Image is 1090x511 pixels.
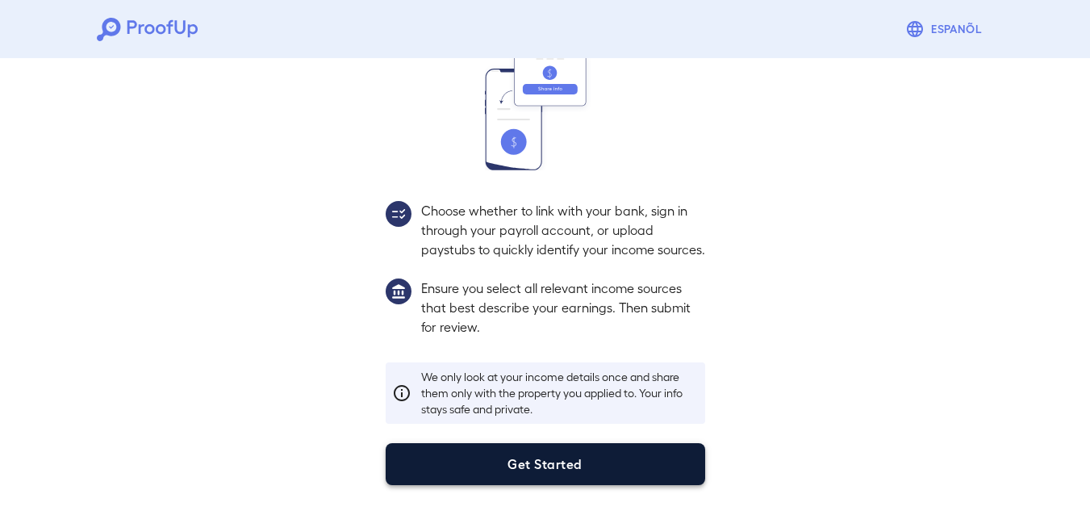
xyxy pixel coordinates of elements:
[386,201,411,227] img: group2.svg
[899,13,993,45] button: Espanõl
[485,54,606,170] img: transfer_money.svg
[421,201,705,259] p: Choose whether to link with your bank, sign in through your payroll account, or upload paystubs t...
[421,369,699,417] p: We only look at your income details once and share them only with the property you applied to. Yo...
[386,279,411,304] img: group1.svg
[386,443,705,485] button: Get Started
[421,279,705,337] p: Ensure you select all relevant income sources that best describe your earnings. Then submit for r...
